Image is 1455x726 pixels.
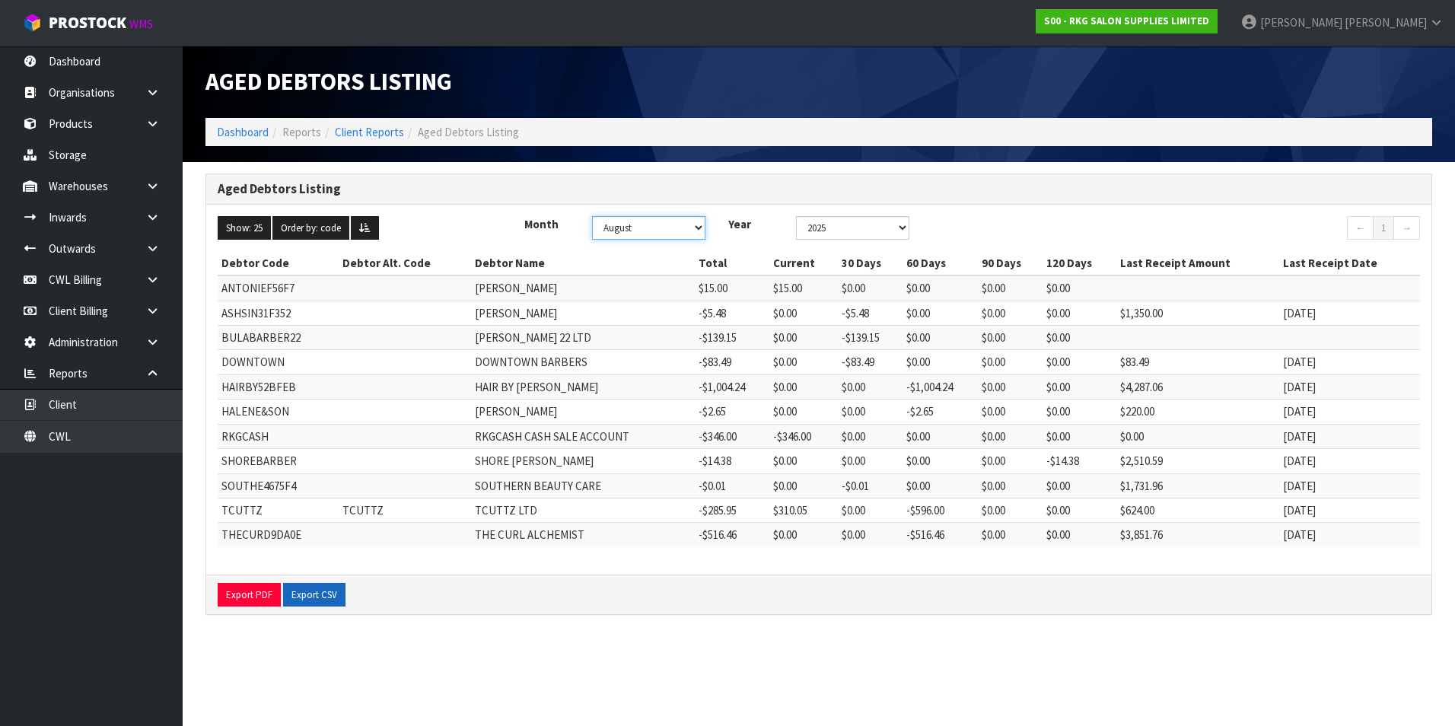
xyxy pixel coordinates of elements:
td: $0.00 [978,301,1043,325]
td: -$5.48 [695,301,769,325]
td: -$139.15 [695,326,769,350]
td: -$346.00 [695,424,769,448]
td: $0.00 [978,523,1043,547]
td: $0.00 [838,374,903,399]
label: Year [717,216,785,232]
span: Aged Debtors Listing [205,66,452,97]
span: Reports [282,125,321,139]
td: $0.00 [838,523,903,547]
td: -$596.00 [903,498,977,522]
td: $0.00 [769,350,838,374]
span: [DATE] [1283,454,1316,468]
td: $0.00 [903,424,977,448]
td: $0.00 [1043,424,1116,448]
td: -$14.38 [1043,449,1116,473]
td: $0.00 [978,326,1043,350]
td: $0.00 [978,374,1043,399]
a: Dashboard [217,125,269,139]
td: HAIR BY [PERSON_NAME] [471,374,695,399]
td: $0.00 [903,275,977,301]
td: [PERSON_NAME] 22 LTD [471,326,695,350]
td: [PERSON_NAME] [471,275,695,301]
td: -$285.95 [695,498,769,522]
td: THE CURL ALCHEMIST [471,523,695,547]
td: $0.00 [978,275,1043,301]
span: [DATE] [1283,479,1316,493]
span: [DATE] [1283,404,1316,419]
span: Aged Debtors Listing [418,125,519,139]
td: $4,287.06 [1116,374,1279,399]
td: -$14.38 [695,449,769,473]
td: $624.00 [1116,498,1279,522]
td: $0.00 [769,326,838,350]
td: $0.00 [1043,498,1116,522]
td: -$1,004.24 [695,374,769,399]
td: -$516.46 [903,523,977,547]
td: DOWNTOWN [218,350,339,374]
th: 60 Days [903,251,977,275]
td: SHORE [PERSON_NAME] [471,449,695,473]
td: TCUTTZ LTD [471,498,695,522]
td: $15.00 [695,275,769,301]
td: -$516.46 [695,523,769,547]
span: [DATE] [1283,380,1316,394]
td: $0.00 [769,374,838,399]
td: $3,851.76 [1116,523,1279,547]
td: -$5.48 [838,301,903,325]
a: ← [1347,216,1374,240]
td: $0.00 [1043,275,1116,301]
td: $0.00 [1116,424,1279,448]
th: Current [769,251,838,275]
td: HALENE&SON [218,400,339,424]
td: -$0.01 [695,473,769,498]
a: 1 [1373,216,1394,240]
td: -$83.49 [695,350,769,374]
span: [DATE] [1283,503,1316,517]
td: $15.00 [769,275,838,301]
a: Client Reports [335,125,404,139]
td: $0.00 [769,523,838,547]
td: $0.00 [1043,350,1116,374]
label: Month [513,216,581,232]
h3: Aged Debtors Listing [218,182,1420,196]
td: $0.00 [769,400,838,424]
td: SOUTHERN BEAUTY CARE [471,473,695,498]
td: $83.49 [1116,350,1279,374]
td: $0.00 [1043,301,1116,325]
img: cube-alt.png [23,13,42,32]
td: $0.00 [978,350,1043,374]
a: → [1393,216,1420,240]
td: $0.00 [838,449,903,473]
td: TCUTTZ [339,498,471,522]
td: BULABARBER22 [218,326,339,350]
td: -$139.15 [838,326,903,350]
td: SHOREBARBER [218,449,339,473]
button: Show: 25 [218,216,271,240]
td: $0.00 [903,473,977,498]
td: $0.00 [903,350,977,374]
th: 90 Days [978,251,1043,275]
td: $0.00 [1043,326,1116,350]
th: Debtor Alt. Code [339,251,471,275]
nav: Page navigation [932,216,1420,244]
td: $0.00 [903,326,977,350]
td: $0.00 [1043,523,1116,547]
th: Debtor Name [471,251,695,275]
td: -$2.65 [903,400,977,424]
button: Order by: code [272,216,349,240]
td: DOWNTOWN BARBERS [471,350,695,374]
strong: S00 - RKG SALON SUPPLIES LIMITED [1044,14,1209,27]
span: ProStock [49,13,126,33]
td: THECURD9DA0E [218,523,339,547]
a: S00 - RKG SALON SUPPLIES LIMITED [1036,9,1218,33]
td: -$0.01 [838,473,903,498]
button: Export PDF [218,583,281,607]
small: WMS [129,17,153,31]
span: [PERSON_NAME] [1260,15,1342,30]
th: 120 Days [1043,251,1116,275]
td: HAIRBY52BFEB [218,374,339,399]
td: -$83.49 [838,350,903,374]
td: $0.00 [978,498,1043,522]
td: $0.00 [1043,374,1116,399]
td: $1,731.96 [1116,473,1279,498]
